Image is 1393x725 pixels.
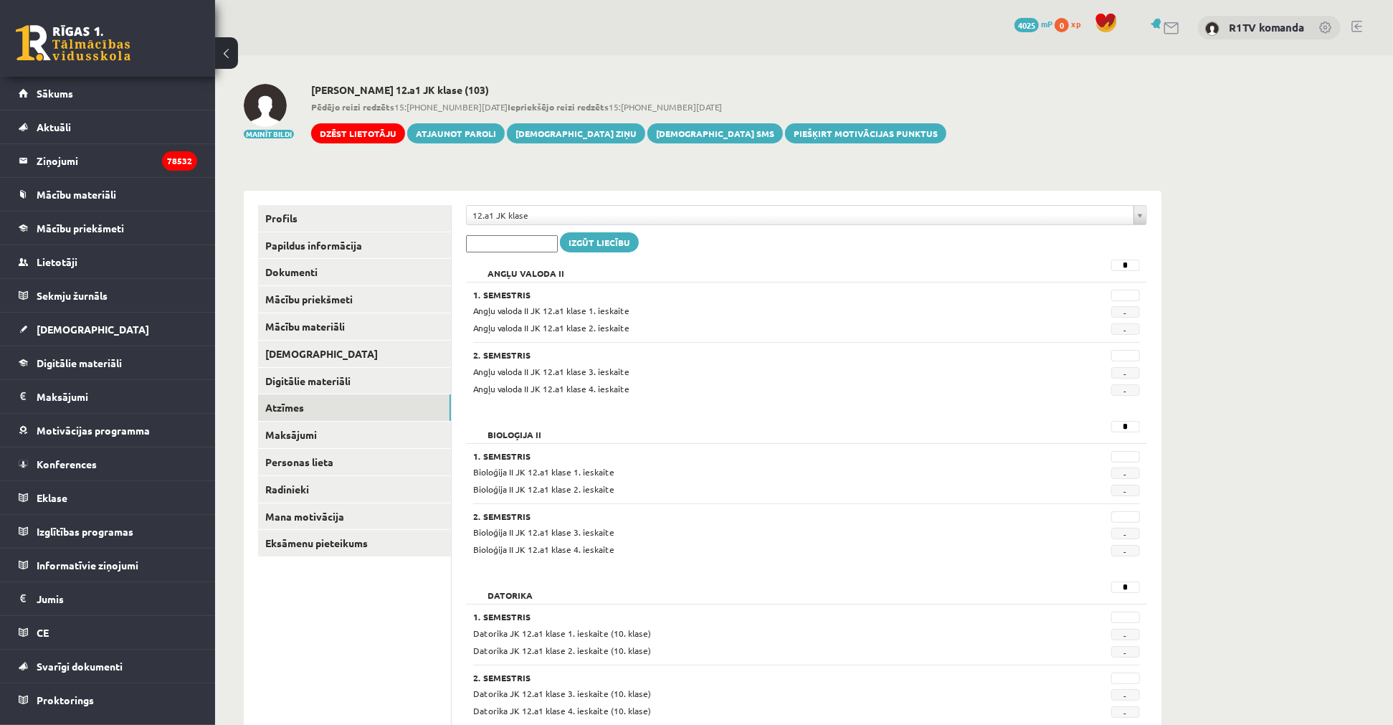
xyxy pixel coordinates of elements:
span: Datorika JK 12.a1 klase 4. ieskaite (10. klase) [473,705,651,716]
a: Radinieki [258,476,451,503]
span: - [1111,689,1140,701]
a: Maksājumi [258,422,451,448]
a: Maksājumi [19,380,197,413]
span: Proktorings [37,693,94,706]
a: [DEMOGRAPHIC_DATA] SMS [647,123,783,143]
span: Eklase [37,491,67,504]
a: Sekmju žurnāls [19,279,197,312]
a: Mācību priekšmeti [258,286,451,313]
h2: Bioloģija II [473,421,556,435]
legend: Maksājumi [37,380,197,413]
span: - [1111,545,1140,556]
i: 78532 [162,151,197,171]
h3: 2. Semestris [473,511,1025,521]
span: Angļu valoda II JK 12.a1 klase 2. ieskaite [473,322,629,333]
span: - [1111,706,1140,718]
h3: 1. Semestris [473,451,1025,461]
a: Informatīvie ziņojumi [19,549,197,582]
span: Bioloģija II JK 12.a1 klase 4. ieskaite [473,544,614,555]
span: Datorika JK 12.a1 klase 2. ieskaite (10. klase) [473,645,651,656]
span: Aktuāli [37,120,71,133]
span: 4025 [1014,18,1039,32]
a: Mana motivācija [258,503,451,530]
span: - [1111,306,1140,318]
h2: [PERSON_NAME] 12.a1 JK klase (103) [311,84,946,96]
span: Bioloģija II JK 12.a1 klase 2. ieskaite [473,483,614,495]
a: Konferences [19,447,197,480]
a: Eklase [19,481,197,514]
button: Mainīt bildi [244,130,294,138]
a: Jumis [19,582,197,615]
span: Lietotāji [37,255,77,268]
a: Mācību priekšmeti [19,212,197,245]
span: 12.a1 JK klase [472,206,1128,224]
span: - [1111,528,1140,539]
a: [DEMOGRAPHIC_DATA] [19,313,197,346]
h3: 1. Semestris [473,612,1025,622]
span: Bioloģija II JK 12.a1 klase 1. ieskaite [473,466,614,478]
span: Mācību materiāli [37,188,116,201]
span: - [1111,646,1140,658]
a: Sākums [19,77,197,110]
a: Eksāmenu pieteikums [258,530,451,556]
a: Piešķirt motivācijas punktus [785,123,946,143]
a: Izglītības programas [19,515,197,548]
h2: Datorika [473,582,547,596]
a: [DEMOGRAPHIC_DATA] [258,341,451,367]
span: - [1111,485,1140,496]
a: Svarīgi dokumenti [19,650,197,683]
span: Informatīvie ziņojumi [37,559,138,572]
span: Angļu valoda II JK 12.a1 klase 4. ieskaite [473,383,629,394]
a: Dzēst lietotāju [311,123,405,143]
b: Iepriekšējo reizi redzēts [508,101,609,113]
span: Datorika JK 12.a1 klase 3. ieskaite (10. klase) [473,688,651,699]
span: Izglītības programas [37,525,133,538]
h3: 1. Semestris [473,290,1025,300]
span: Konferences [37,458,97,470]
span: Sekmju žurnāls [37,289,108,302]
a: Mācību materiāli [258,313,451,340]
h2: Angļu valoda II [473,260,579,274]
span: Angļu valoda II JK 12.a1 klase 3. ieskaite [473,366,629,377]
span: - [1111,367,1140,379]
a: Atzīmes [258,394,451,421]
span: - [1111,384,1140,396]
span: Svarīgi dokumenti [37,660,123,673]
a: Atjaunot paroli [407,123,505,143]
span: 0 [1055,18,1069,32]
h3: 2. Semestris [473,673,1025,683]
span: Digitālie materiāli [37,356,122,369]
a: Personas lieta [258,449,451,475]
span: Sākums [37,87,73,100]
legend: Ziņojumi [37,144,197,177]
span: xp [1071,18,1080,29]
span: Motivācijas programma [37,424,150,437]
b: Pēdējo reizi redzēts [311,101,394,113]
a: Mācību materiāli [19,178,197,211]
span: Datorika JK 12.a1 klase 1. ieskaite (10. klase) [473,627,651,639]
a: Digitālie materiāli [258,368,451,394]
a: Proktorings [19,683,197,716]
span: Jumis [37,592,64,605]
a: 0 xp [1055,18,1088,29]
a: Papildus informācija [258,232,451,259]
a: CE [19,616,197,649]
a: R1TV komanda [1229,20,1304,34]
span: - [1111,468,1140,479]
a: Lietotāji [19,245,197,278]
span: - [1111,629,1140,640]
a: Aktuāli [19,110,197,143]
a: Rīgas 1. Tālmācības vidusskola [16,25,130,61]
a: [DEMOGRAPHIC_DATA] ziņu [507,123,645,143]
a: Dokumenti [258,259,451,285]
span: Bioloģija II JK 12.a1 klase 3. ieskaite [473,526,614,538]
span: Mācību priekšmeti [37,222,124,234]
span: CE [37,626,49,639]
a: Profils [258,205,451,232]
span: - [1111,323,1140,335]
h3: 2. Semestris [473,350,1025,360]
span: [DEMOGRAPHIC_DATA] [37,323,149,336]
a: Motivācijas programma [19,414,197,447]
span: 15:[PHONE_NUMBER][DATE] 15:[PHONE_NUMBER][DATE] [311,100,946,113]
a: 4025 mP [1014,18,1052,29]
